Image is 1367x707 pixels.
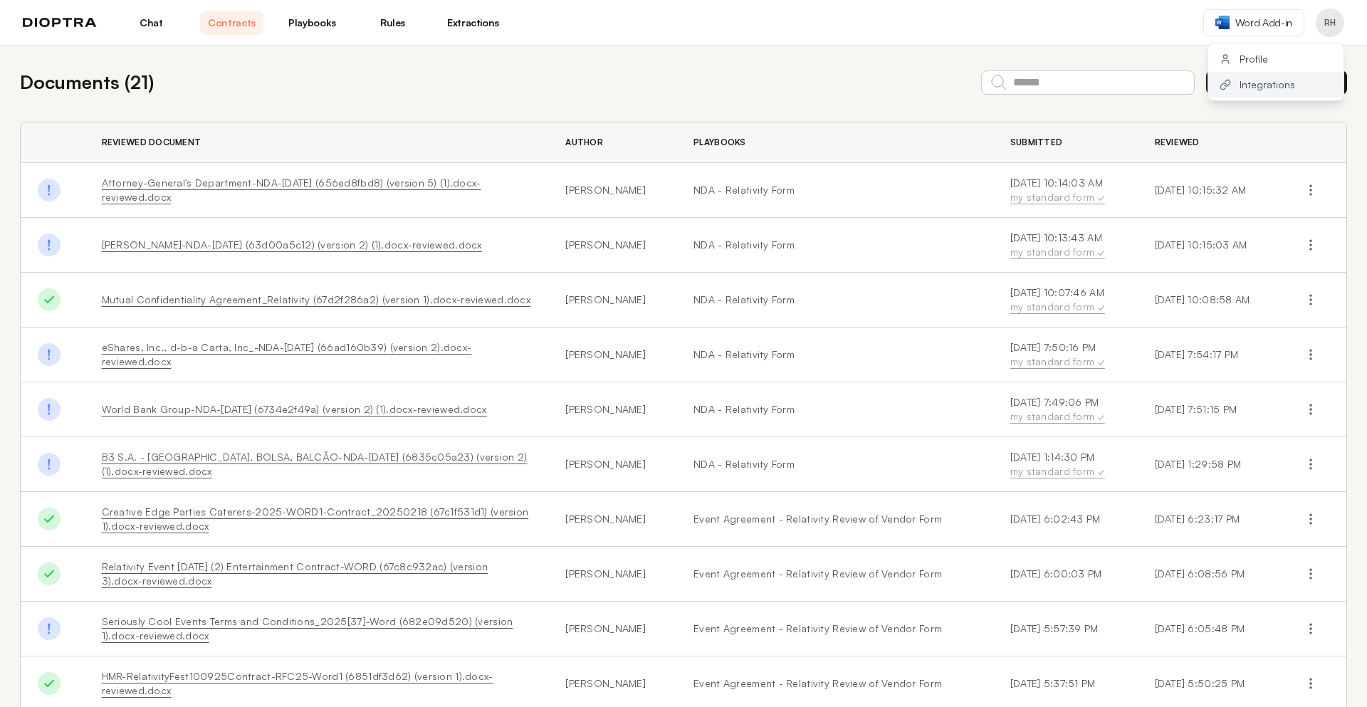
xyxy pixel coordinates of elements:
[38,617,61,640] img: Done
[693,622,976,636] a: Event Agreement - Relativity Review of Vendor Form
[548,122,676,163] th: Author
[993,437,1138,492] td: [DATE] 1:14:30 PM
[993,122,1138,163] th: Submitted
[38,672,61,695] img: Done
[548,437,676,492] td: [PERSON_NAME]
[1208,46,1344,72] button: Profile
[1138,547,1283,602] td: [DATE] 6:08:56 PM
[693,183,976,197] a: NDA - Relativity Form
[1138,218,1283,273] td: [DATE] 10:15:03 AM
[102,560,488,587] a: Relativity Event [DATE] (2) Entertainment Contract-WORD (67c8c932ac) (version 3).docx-reviewed.docx
[200,11,263,35] a: Contracts
[1138,492,1283,547] td: [DATE] 6:23:17 PM
[1235,16,1292,30] span: Word Add-in
[38,453,61,476] img: Done
[23,18,97,28] img: logo
[38,234,61,256] img: Done
[102,506,529,532] a: Creative Edge Parties Caterers-2025-WORD1-Contract_20250218 (67c1f531d1) (version 1).docx-reviewe...
[1208,72,1344,98] button: Integrations
[693,676,976,691] a: Event Agreement - Relativity Review of Vendor Form
[693,238,976,252] a: NDA - Relativity Form
[1206,70,1347,95] button: Review New Document
[1138,437,1283,492] td: [DATE] 1:29:58 PM
[693,457,976,471] a: NDA - Relativity Form
[1138,602,1283,656] td: [DATE] 6:05:48 PM
[102,293,530,305] a: Mutual Confidentiality Agreement_Relativity (67d2f286a2) (version 1).docx-reviewed.docx
[1138,163,1283,218] td: [DATE] 10:15:32 AM
[38,562,61,585] img: Done
[102,670,493,696] a: HMR-RelativityFest100925Contract-RFC25-Word1 (6851df3d62) (version 1).docx-reviewed.docx
[993,382,1138,437] td: [DATE] 7:49:06 PM
[548,273,676,328] td: [PERSON_NAME]
[548,218,676,273] td: [PERSON_NAME]
[693,347,976,362] a: NDA - Relativity Form
[993,492,1138,547] td: [DATE] 6:02:43 PM
[993,163,1138,218] td: [DATE] 10:14:03 AM
[120,11,183,35] a: Chat
[548,602,676,656] td: [PERSON_NAME]
[693,402,976,417] a: NDA - Relativity Form
[38,343,61,366] img: Done
[548,382,676,437] td: [PERSON_NAME]
[102,341,472,367] a: eShares, Inc., d-b-a Carta, Inc_-NDA-[DATE] (66ad160b39) (version 2).docx-reviewed.docx
[1010,409,1121,424] div: my standard form ✓
[1010,355,1121,369] div: my standard form ✓
[1138,273,1283,328] td: [DATE] 10:08:58 AM
[693,567,976,581] a: Event Agreement - Relativity Review of Vendor Form
[102,239,482,251] a: [PERSON_NAME]-NDA-[DATE] (63d00a5c12) (version 2) (1).docx-reviewed.docx
[1138,382,1283,437] td: [DATE] 7:51:15 PM
[20,68,154,96] h2: Documents ( 21 )
[102,615,513,641] a: Seriously Cool Events Terms and Conditions_2025[37]-Word (682e09d520) (version 1).docx-reviewed.docx
[548,163,676,218] td: [PERSON_NAME]
[993,218,1138,273] td: [DATE] 10:13:43 AM
[1215,16,1230,29] img: word
[993,602,1138,656] td: [DATE] 5:57:39 PM
[102,177,481,203] a: Attorney-General's Department-NDA-[DATE] (656ed8fbd8) (version 5) (1).docx-reviewed.docx
[676,122,993,163] th: Playbooks
[1316,9,1344,37] button: Profile menu
[38,288,61,311] img: Done
[85,122,549,163] th: Reviewed Document
[1010,300,1121,314] div: my standard form ✓
[102,451,528,477] a: B3 S.A. - [GEOGRAPHIC_DATA], BOLSA, BALCÃO-NDA-[DATE] (6835c05a23) (version 2) (1).docx-reviewed....
[281,11,344,35] a: Playbooks
[693,293,976,307] a: NDA - Relativity Form
[361,11,424,35] a: Rules
[548,492,676,547] td: [PERSON_NAME]
[102,403,487,415] a: World Bank Group-NDA-[DATE] (6734e2f49a) (version 2) (1).docx-reviewed.docx
[993,273,1138,328] td: [DATE] 10:07:46 AM
[38,508,61,530] img: Done
[38,179,61,201] img: Done
[1203,9,1304,36] a: Word Add-in
[38,398,61,421] img: Done
[1010,190,1121,204] div: my standard form ✓
[1138,328,1283,382] td: [DATE] 7:54:17 PM
[441,11,505,35] a: Extractions
[993,547,1138,602] td: [DATE] 6:00:03 PM
[1010,245,1121,259] div: my standard form ✓
[548,328,676,382] td: [PERSON_NAME]
[548,547,676,602] td: [PERSON_NAME]
[1010,464,1121,478] div: my standard form ✓
[993,328,1138,382] td: [DATE] 7:50:16 PM
[693,512,976,526] a: Event Agreement - Relativity Review of Vendor Form
[1138,122,1283,163] th: Reviewed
